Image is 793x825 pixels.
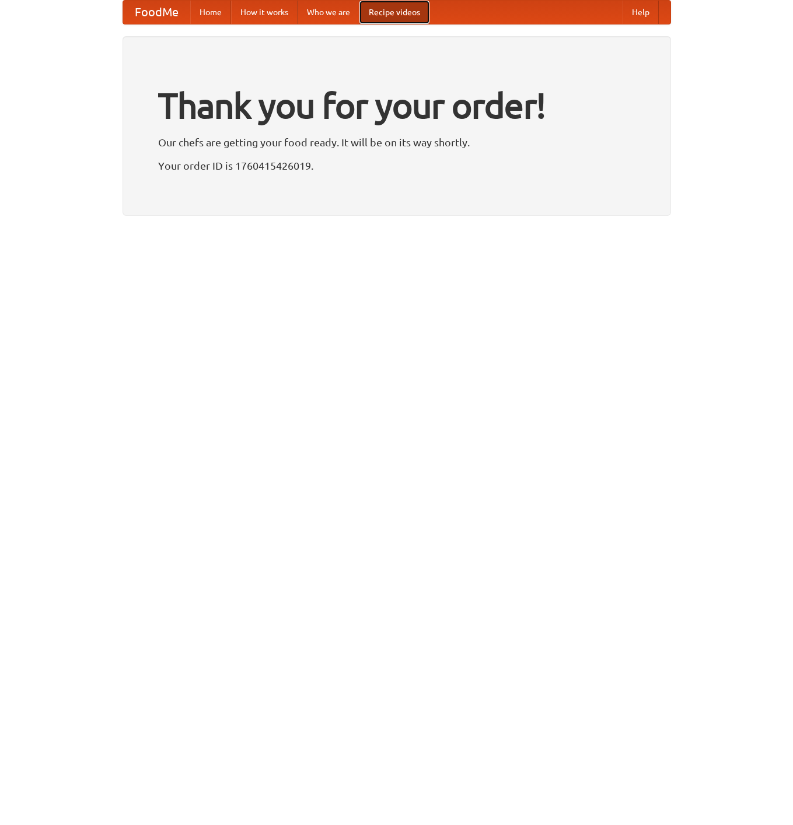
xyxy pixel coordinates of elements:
[123,1,190,24] a: FoodMe
[231,1,298,24] a: How it works
[359,1,429,24] a: Recipe videos
[623,1,659,24] a: Help
[158,157,635,174] p: Your order ID is 1760415426019.
[190,1,231,24] a: Home
[298,1,359,24] a: Who we are
[158,134,635,151] p: Our chefs are getting your food ready. It will be on its way shortly.
[158,78,635,134] h1: Thank you for your order!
